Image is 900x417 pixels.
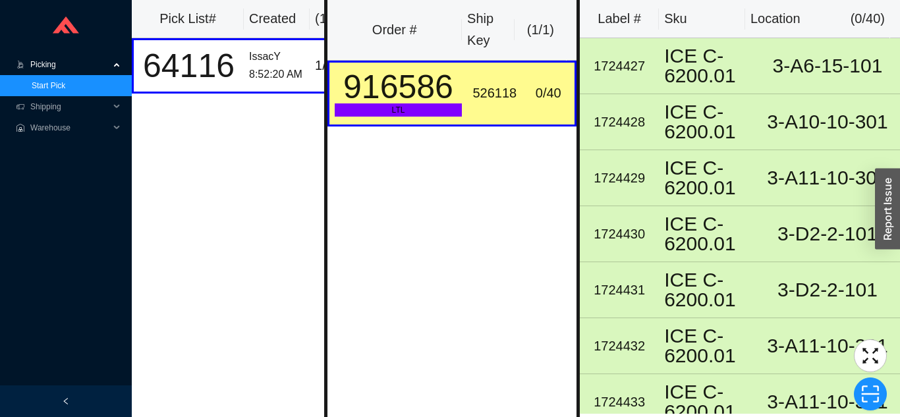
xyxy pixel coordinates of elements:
span: Picking [30,54,109,75]
div: ICE C-6200.01 [664,214,750,254]
div: 1724428 [585,111,654,133]
span: fullscreen [855,346,886,366]
span: scan [855,384,886,404]
div: 916586 [335,70,463,103]
div: ICE C-6200.01 [664,270,750,310]
div: LTL [335,103,463,117]
a: Start Pick [32,81,65,90]
div: 3-A11-10-301 [760,336,895,356]
div: 3-D2-2-101 [760,224,895,244]
div: 1724429 [585,167,654,189]
div: 3-A11-10-301 [760,168,895,188]
div: ( 0 / 40 ) [851,8,885,30]
div: 1724433 [585,391,654,413]
div: 3-A10-10-301 [760,112,895,132]
div: ICE C-6200.01 [664,102,750,142]
button: scan [854,377,887,410]
div: ICE C-6200.01 [664,46,750,86]
button: fullscreen [854,339,887,372]
div: ICE C-6200.01 [664,326,750,366]
div: 3-A11-10-301 [760,392,895,412]
div: 8:52:20 AM [249,66,304,84]
div: 1724430 [585,223,654,245]
div: Location [750,8,801,30]
div: 526118 [472,82,517,104]
div: 0 / 40 [527,82,569,104]
div: 64116 [139,49,239,82]
div: 1724432 [585,335,654,357]
span: left [62,397,70,405]
div: ( 1 / 1 ) [520,19,562,41]
div: IssacY [249,48,304,66]
div: 1724427 [585,55,654,77]
div: ( 1 ) [315,8,357,30]
div: 1 / 1 [315,55,355,76]
div: 3-A6-15-101 [760,56,895,76]
div: ICE C-6200.01 [664,158,750,198]
div: 1724431 [585,279,654,301]
div: 3-D2-2-101 [760,280,895,300]
span: Shipping [30,96,109,117]
span: Warehouse [30,117,109,138]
